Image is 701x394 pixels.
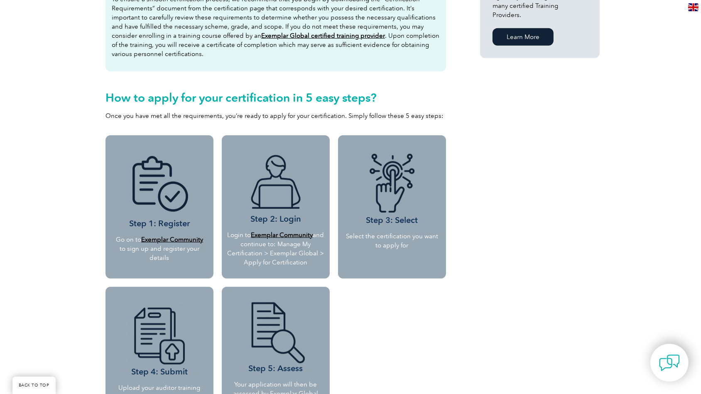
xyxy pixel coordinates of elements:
a: Exemplar Community [251,231,313,239]
h3: Step 2: Login [227,152,325,224]
h3: Step 5: Assess [225,301,327,374]
a: Learn More [493,28,554,46]
h3: Step 3: Select [344,153,440,225]
img: contact-chat.png [659,352,680,373]
a: BACK TO TOP [12,377,56,394]
h2: How to apply for your certification in 5 easy steps? [105,91,446,104]
p: Once you have met all the requirements, you’re ready to apply for your certification. Simply foll... [105,111,446,120]
p: Go on to to sign up and register your details [115,235,204,262]
p: Login to and continue to: Manage My Certification > Exemplar Global > Apply for Certification [227,230,325,267]
a: Exemplar Global certified training provider [261,32,385,39]
h3: Step 4: Submit [112,304,207,377]
img: en [688,3,699,11]
a: Exemplar Community [141,236,203,243]
h3: Step 1: Register [115,156,204,229]
p: Select the certification you want to apply for [344,232,440,250]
